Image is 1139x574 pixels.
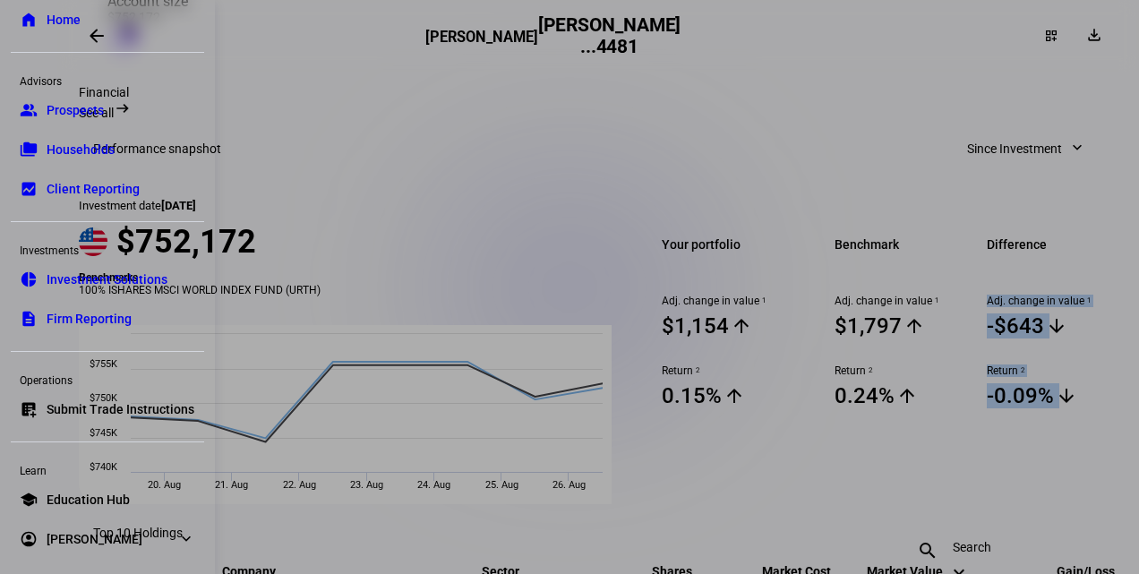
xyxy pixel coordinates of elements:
a: groupProspects [11,92,204,128]
eth-mat-symbol: bid_landscape [20,180,38,198]
a: folder_copyHouseholds [11,132,204,167]
span: Client Reporting [47,180,140,198]
a: descriptionFirm Reporting [11,301,204,337]
span: Investment Solutions [47,270,167,288]
eth-mat-symbol: school [20,491,38,509]
a: pie_chartInvestment Solutions [11,261,204,297]
eth-mat-symbol: expand_more [177,530,195,548]
span: Households [47,141,115,158]
span: Submit Trade Instructions [47,400,194,418]
eth-mat-symbol: list_alt_add [20,400,38,418]
eth-mat-symbol: home [20,11,38,29]
eth-mat-symbol: account_circle [20,530,38,548]
eth-mat-symbol: group [20,101,38,119]
a: homeHome [11,2,204,38]
div: Investments [11,236,204,261]
eth-mat-symbol: pie_chart [20,270,38,288]
span: [PERSON_NAME] [47,530,142,548]
eth-mat-symbol: description [20,310,38,328]
div: Operations [11,366,204,391]
span: Home [47,11,81,29]
eth-mat-symbol: folder_copy [20,141,38,158]
span: Firm Reporting [47,310,132,328]
a: bid_landscapeClient Reporting [11,171,204,207]
div: Advisors [11,67,204,92]
span: Education Hub [47,491,130,509]
span: Prospects [47,101,104,119]
div: Learn [11,457,204,482]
